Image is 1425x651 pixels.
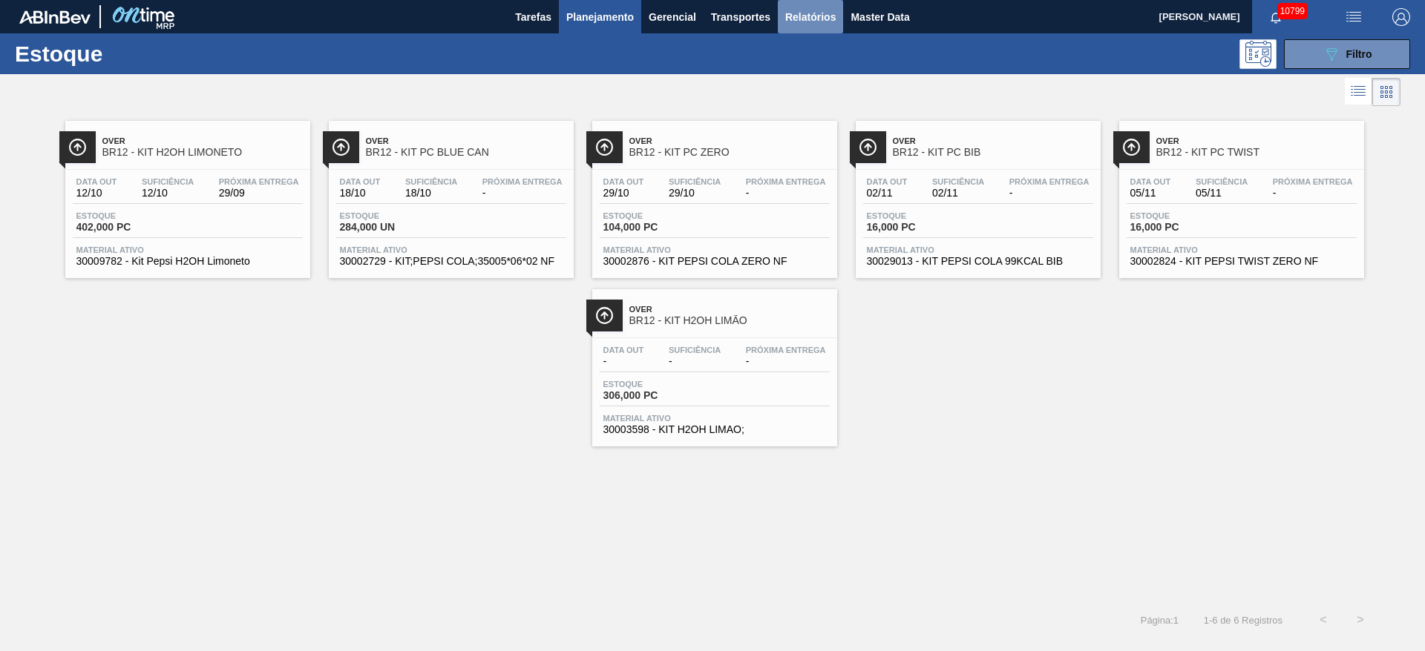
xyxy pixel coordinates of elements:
span: Over [629,136,830,145]
span: 284,000 UN [340,222,444,233]
span: Master Data [851,8,909,26]
span: 29/10 [669,188,721,199]
span: 29/09 [219,188,299,199]
span: 30009782 - Kit Pepsi H2OH Limoneto [76,256,299,267]
a: ÍconeOverBR12 - KIT H2OH LIMÃOData out-Suficiência-Próxima Entrega-Estoque306,000 PCMaterial ativ... [581,278,845,446]
span: 30002876 - KIT PEPSI COLA ZERO NF [603,256,826,267]
span: Over [366,136,566,145]
img: Ícone [1122,138,1141,156]
span: 30029013 - KIT PEPSI COLA 99KCAL BIB [867,256,1090,267]
span: 02/11 [932,188,984,199]
span: - [482,188,563,199]
span: Próxima Entrega [1273,177,1353,186]
img: TNhmsLtSVTkK8tSr43FrP2fwEKptu5GPRR3wAAAABJRU5ErkJggg== [19,10,91,24]
button: > [1342,601,1379,638]
span: BR12 - KIT PC BLUE CAN [366,147,566,158]
span: 02/11 [867,188,908,199]
span: BR12 - KIT H2OH LIMONETO [102,147,303,158]
a: ÍconeOverBR12 - KIT H2OH LIMONETOData out12/10Suficiência12/10Próxima Entrega29/09Estoque402,000 ... [54,110,318,278]
span: Data out [76,177,117,186]
span: Próxima Entrega [482,177,563,186]
span: - [746,356,826,367]
span: Over [893,136,1093,145]
button: < [1305,601,1342,638]
span: Transportes [711,8,770,26]
img: Ícone [595,306,614,325]
span: Data out [867,177,908,186]
a: ÍconeOverBR12 - KIT PC BLUE CANData out18/10Suficiência18/10Próxima Entrega-Estoque284,000 UNMate... [318,110,581,278]
span: 30002729 - KIT;PEPSI COLA;35005*06*02 NF [340,256,563,267]
span: 05/11 [1196,188,1248,199]
span: 18/10 [340,188,381,199]
a: ÍconeOverBR12 - KIT PC ZEROData out29/10Suficiência29/10Próxima Entrega-Estoque104,000 PCMaterial... [581,110,845,278]
span: BR12 - KIT PC BIB [893,147,1093,158]
span: Suficiência [405,177,457,186]
span: Material ativo [1130,245,1353,254]
span: 12/10 [142,188,194,199]
span: 104,000 PC [603,222,707,233]
span: - [1009,188,1090,199]
span: - [1273,188,1353,199]
span: Over [1156,136,1357,145]
span: Próxima Entrega [1009,177,1090,186]
span: Estoque [340,211,444,220]
span: Estoque [603,380,707,389]
span: Material ativo [340,245,563,254]
span: - [746,188,826,199]
span: 16,000 PC [867,222,971,233]
img: userActions [1345,8,1363,26]
a: ÍconeOverBR12 - KIT PC BIBData out02/11Suficiência02/11Próxima Entrega-Estoque16,000 PCMaterial a... [845,110,1108,278]
span: Página : 1 [1141,615,1179,626]
button: Filtro [1284,39,1410,69]
span: 1 - 6 de 6 Registros [1201,615,1282,626]
span: Estoque [603,211,707,220]
div: Pogramando: nenhum usuário selecionado [1239,39,1277,69]
span: Material ativo [603,414,826,423]
span: 12/10 [76,188,117,199]
span: Data out [603,346,644,354]
span: Tarefas [515,8,551,26]
span: Suficiência [142,177,194,186]
span: 30002824 - KIT PEPSI TWIST ZERO NF [1130,256,1353,267]
span: Suficiência [932,177,984,186]
span: BR12 - KIT PC TWIST [1156,147,1357,158]
span: Over [102,136,303,145]
span: Gerencial [649,8,696,26]
span: Suficiência [669,177,721,186]
span: Próxima Entrega [219,177,299,186]
img: Logout [1392,8,1410,26]
span: Próxima Entrega [746,346,826,354]
span: BR12 - KIT PC ZERO [629,147,830,158]
span: 18/10 [405,188,457,199]
span: Suficiência [669,346,721,354]
span: - [669,356,721,367]
img: Ícone [595,138,614,156]
span: 10799 [1277,3,1308,19]
span: Filtro [1346,48,1372,60]
img: Ícone [68,138,87,156]
img: Ícone [332,138,350,156]
h1: Estoque [15,45,237,62]
div: Visão em Cards [1372,78,1401,106]
span: Material ativo [603,245,826,254]
span: Planejamento [566,8,634,26]
span: Estoque [867,211,971,220]
div: Visão em Lista [1345,78,1372,106]
span: Data out [603,177,644,186]
span: 402,000 PC [76,222,180,233]
span: 29/10 [603,188,644,199]
button: Notificações [1252,7,1300,27]
span: BR12 - KIT H2OH LIMÃO [629,315,830,326]
span: Próxima Entrega [746,177,826,186]
span: Estoque [76,211,180,220]
span: - [603,356,644,367]
img: Ícone [859,138,877,156]
span: Relatórios [785,8,836,26]
a: ÍconeOverBR12 - KIT PC TWISTData out05/11Suficiência05/11Próxima Entrega-Estoque16,000 PCMaterial... [1108,110,1372,278]
span: Material ativo [867,245,1090,254]
span: Estoque [1130,211,1234,220]
span: Material ativo [76,245,299,254]
span: 30003598 - KIT H2OH LIMAO; [603,424,826,435]
span: Suficiência [1196,177,1248,186]
span: Data out [1130,177,1171,186]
